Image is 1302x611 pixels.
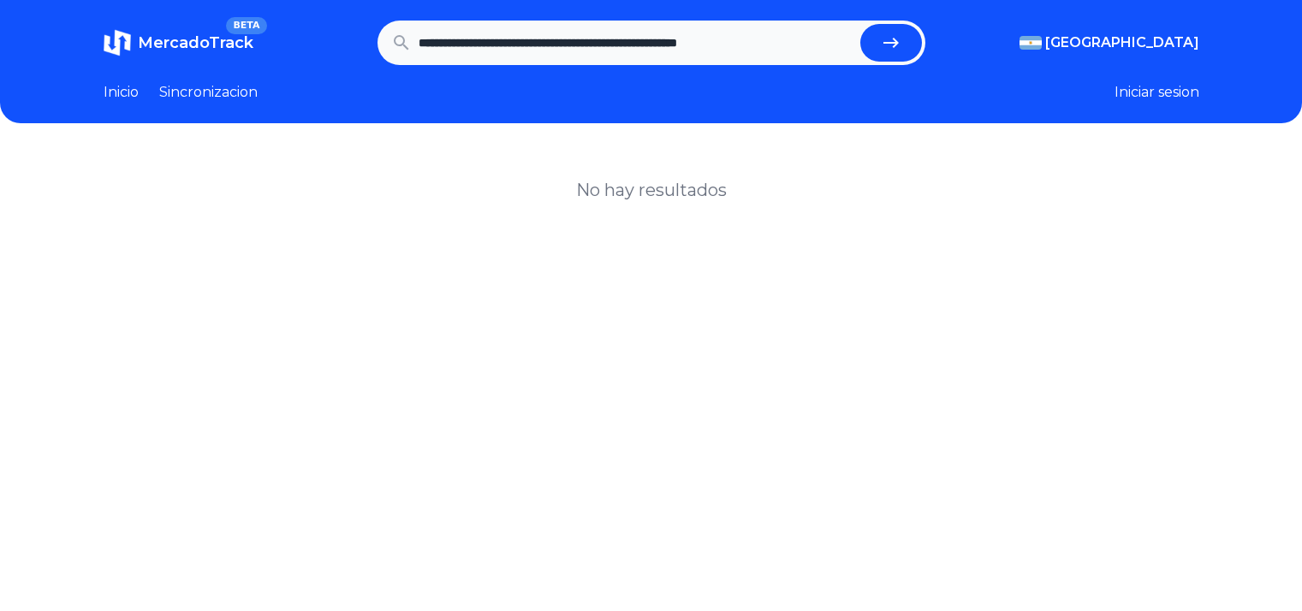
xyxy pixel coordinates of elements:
[1020,36,1042,50] img: Argentina
[226,17,266,34] span: BETA
[576,178,727,202] h1: No hay resultados
[159,82,258,103] a: Sincronizacion
[104,29,253,56] a: MercadoTrackBETA
[138,33,253,52] span: MercadoTrack
[1020,33,1199,53] button: [GEOGRAPHIC_DATA]
[104,29,131,56] img: MercadoTrack
[1045,33,1199,53] span: [GEOGRAPHIC_DATA]
[104,82,139,103] a: Inicio
[1115,82,1199,103] button: Iniciar sesion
